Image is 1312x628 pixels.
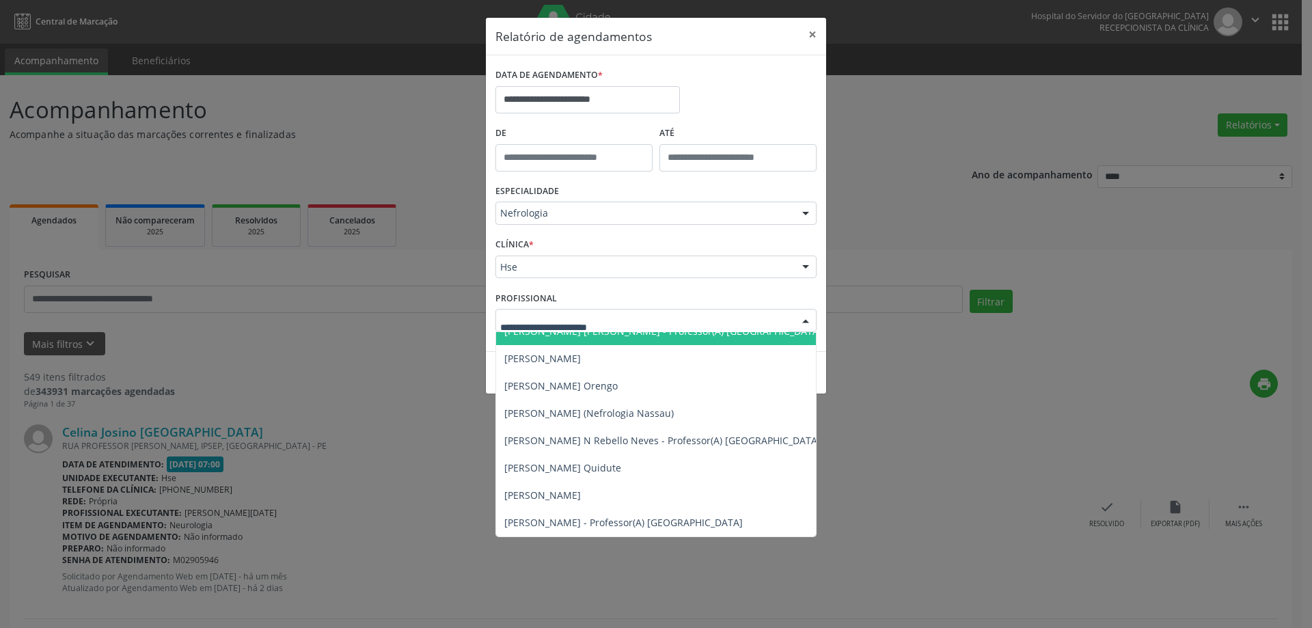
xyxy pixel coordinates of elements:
label: ATÉ [659,123,817,144]
span: [PERSON_NAME] [504,489,581,502]
label: PROFISSIONAL [495,288,557,309]
span: [PERSON_NAME] Quidute [504,461,621,474]
span: [PERSON_NAME] (Nefrologia Nassau) [504,407,674,420]
span: Hse [500,260,789,274]
label: DATA DE AGENDAMENTO [495,65,603,86]
label: CLÍNICA [495,234,534,256]
label: ESPECIALIDADE [495,181,559,202]
h5: Relatório de agendamentos [495,27,652,45]
span: [PERSON_NAME] N Rebello Neves - Professor(A) [GEOGRAPHIC_DATA] [504,434,821,447]
span: [PERSON_NAME] - Professor(A) [GEOGRAPHIC_DATA] [504,516,743,529]
span: [PERSON_NAME] [504,352,581,365]
label: De [495,123,653,144]
span: [PERSON_NAME] Orengo [504,379,618,392]
button: Close [799,18,826,51]
span: Nefrologia [500,206,789,220]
